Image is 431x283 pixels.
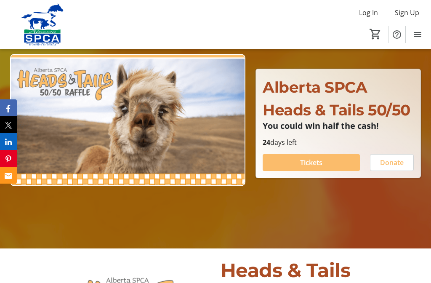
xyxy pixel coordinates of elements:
button: Sign Up [388,6,426,19]
span: Sign Up [395,8,419,18]
button: Help [388,26,405,43]
button: Tickets [263,154,360,171]
p: You could win half the cash! [263,121,414,131]
span: Donate [380,158,404,168]
span: Alberta SPCA [263,78,367,96]
img: Campaign CTA Media Photo [10,54,245,187]
img: Alberta SPCA's Logo [5,3,80,45]
p: days left [263,137,414,147]
button: Cart [368,27,383,42]
button: Donate [370,154,414,171]
span: 24 [263,138,270,147]
span: Heads & Tails 50/50 [263,101,410,119]
button: Menu [409,26,426,43]
span: Tickets [300,158,322,168]
span: Log In [359,8,378,18]
button: Log In [352,6,385,19]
